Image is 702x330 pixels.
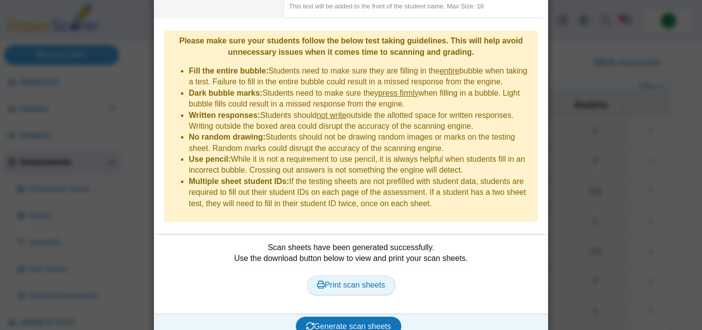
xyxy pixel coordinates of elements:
a: Print scan sheets [307,275,396,295]
b: Written responses: [189,111,260,119]
div: This text will be added to the front of the student name. Max Size: 16 [289,2,543,11]
li: Students need to make sure they when filling in a bubble. Light bubble fills could result in a mi... [189,88,533,110]
li: While it is not a requirement to use pencil, it is always helpful when students fill in an incorr... [189,154,533,176]
u: press firmly [378,89,419,97]
b: Fill the entire bubble: [189,67,269,75]
li: If the testing sheets are not prefilled with student data, students are required to fill out thei... [189,176,533,209]
u: not write [316,111,346,119]
span: Print scan sheets [317,281,386,289]
b: Dark bubble marks: [189,89,262,97]
b: Use pencil: [189,155,231,163]
b: No random drawing: [189,133,266,141]
li: Students should outside the allotted space for written responses. Writing outside the boxed area ... [189,110,533,132]
li: Students need to make sure they are filling in the bubble when taking a test. Failure to fill in ... [189,66,533,88]
b: Please make sure your students follow the below test taking guidelines. This will help avoid unne... [179,37,523,56]
div: Scan sheets have been generated successfully. Use the download button below to view and print you... [159,242,543,306]
u: entire [440,67,459,75]
li: Students should not be drawing random images or marks on the testing sheet. Random marks could di... [189,132,533,154]
b: Multiple sheet student IDs: [189,177,289,185]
